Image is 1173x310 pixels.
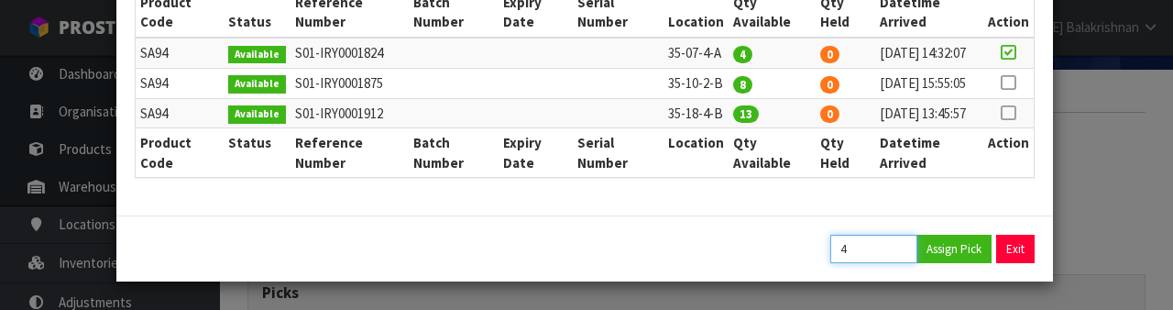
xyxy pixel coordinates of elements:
[228,46,286,64] span: Available
[875,98,983,128] td: [DATE] 13:45:57
[820,76,839,94] span: 0
[409,128,499,177] th: Batch Number
[820,46,839,63] span: 0
[820,105,839,123] span: 0
[875,68,983,98] td: [DATE] 15:55:05
[663,128,729,177] th: Location
[499,128,573,177] th: Expiry Date
[916,235,992,263] button: Assign Pick
[830,235,917,263] input: Quantity Picked
[291,98,409,128] td: S01-IRY0001912
[291,38,409,68] td: S01-IRY0001824
[136,128,224,177] th: Product Code
[996,235,1035,263] button: Exit
[663,98,729,128] td: 35-18-4-B
[136,68,224,98] td: SA94
[733,105,759,123] span: 13
[816,128,875,177] th: Qty Held
[733,46,752,63] span: 4
[983,128,1034,177] th: Action
[875,128,983,177] th: Datetime Arrived
[573,128,663,177] th: Serial Number
[291,68,409,98] td: S01-IRY0001875
[228,75,286,94] span: Available
[663,68,729,98] td: 35-10-2-B
[291,128,409,177] th: Reference Number
[136,98,224,128] td: SA94
[875,38,983,68] td: [DATE] 14:32:07
[224,128,291,177] th: Status
[729,128,817,177] th: Qty Available
[136,38,224,68] td: SA94
[228,105,286,124] span: Available
[733,76,752,94] span: 8
[663,38,729,68] td: 35-07-4-A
